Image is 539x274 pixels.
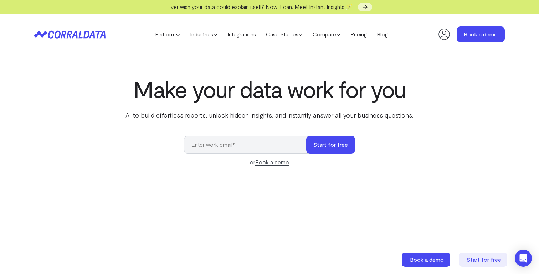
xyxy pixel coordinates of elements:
a: Book a demo [457,26,505,42]
h1: Make your data work for you [124,76,415,102]
a: Integrations [222,29,261,40]
a: Case Studies [261,29,308,40]
a: Pricing [345,29,372,40]
input: Enter work email* [184,136,313,154]
div: or [184,158,355,166]
div: Open Intercom Messenger [515,250,532,267]
span: Start for free [467,256,501,263]
a: Compare [308,29,345,40]
a: Platform [150,29,185,40]
p: AI to build effortless reports, unlock hidden insights, and instantly answer all your business qu... [124,110,415,120]
a: Book a demo [402,253,452,267]
a: Start for free [459,253,509,267]
button: Start for free [306,136,355,154]
a: Book a demo [255,159,289,166]
a: Blog [372,29,393,40]
span: Ever wish your data could explain itself? Now it can. Meet Instant Insights 🪄 [167,3,353,10]
span: Book a demo [410,256,444,263]
a: Industries [185,29,222,40]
